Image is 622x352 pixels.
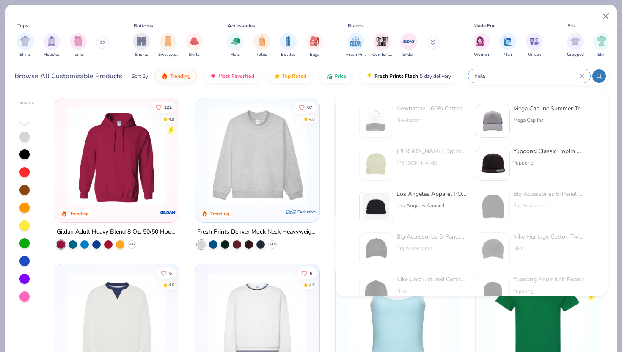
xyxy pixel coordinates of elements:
[334,73,347,80] span: Price
[160,204,177,221] img: Gildan logo
[348,22,364,30] div: Brands
[593,33,610,58] div: filter for Slim
[281,52,295,58] span: Bottles
[396,202,468,209] div: Los Angeles Apparel
[473,22,495,30] div: Made For
[374,73,418,80] span: Fresh Prints Flash
[396,159,468,167] div: [PERSON_NAME]
[480,193,506,220] img: 571354c7-8467-49dc-b410-bf13f3113a40
[134,22,153,30] div: Bottoms
[597,52,606,58] span: Slim
[189,52,200,58] span: Skirts
[129,242,135,247] span: + 37
[170,73,190,80] span: Trending
[567,22,576,30] div: Fits
[294,101,316,113] button: Like
[396,116,468,124] div: Newhattan
[567,33,584,58] div: filter for Cropped
[158,52,178,58] span: Sweatpants
[280,33,297,58] div: filter for Bottles
[396,275,468,284] div: Nike Unstructured Cotton/Poly Twill Cap
[133,33,150,58] div: filter for Shorts
[297,209,316,214] span: Exclusive
[43,33,60,58] div: filter for Hoodies
[137,36,146,46] img: Shorts Image
[73,52,84,58] span: Tanks
[186,33,203,58] button: filter button
[346,33,366,58] div: filter for Fresh Prints
[70,33,87,58] button: filter button
[280,33,297,58] button: filter button
[350,35,362,48] img: Fresh Prints Image
[363,151,389,177] img: 5bced5f3-53ea-498b-b5f0-228ec5730a9c
[310,52,319,58] span: Bags
[363,236,389,262] img: b55443c0-e279-45e2-9b2b-1670d31d65e7
[420,71,451,81] span: 5 day delivery
[168,116,174,122] div: 4.8
[308,116,314,122] div: 4.8
[513,104,584,113] div: Mega Cap Inc Summer Trucker Cap
[363,108,389,134] img: d77f1ec2-bb90-48d6-8f7f-dc067ae8652d
[346,52,366,58] span: Fresh Prints
[17,22,28,30] div: Tops
[372,33,392,58] button: filter button
[513,245,584,252] div: Nike
[476,36,486,46] img: Women Image
[529,36,539,46] img: Unisex Image
[308,282,314,289] div: 4.6
[513,287,584,295] div: Yupoong
[396,287,468,295] div: Nike
[319,69,353,83] button: Price
[396,190,468,198] div: Los Angeles Apparel POLY COTTON TWILL 5 PANEL HAT
[157,267,176,279] button: Like
[17,33,34,58] button: filter button
[402,52,415,58] span: Gildan
[310,36,319,46] img: Bags Image
[473,33,490,58] button: filter button
[135,52,148,58] span: Shorts
[57,227,177,237] div: Gildan Adult Heavy Blend 8 Oz. 50/50 Hooded Sweatshirt
[504,52,512,58] span: Men
[396,245,468,252] div: Big Accessories
[63,107,171,205] img: 01756b78-01f6-4cc6-8d8a-3c30c1a0c8ac
[526,33,543,58] div: filter for Unisex
[228,22,255,30] div: Accessories
[151,101,176,113] button: Like
[74,36,83,46] img: Tanks Image
[164,105,172,109] span: 222
[168,282,174,289] div: 4.6
[366,73,373,80] img: flash.gif
[306,33,323,58] button: filter button
[253,33,270,58] div: filter for Totes
[274,73,281,80] img: TopRated.gif
[133,33,150,58] button: filter button
[227,33,244,58] button: filter button
[282,73,306,80] span: Top Rated
[210,73,217,80] img: most_fav.gif
[158,33,178,58] button: filter button
[44,52,60,58] span: Hoodies
[363,279,389,305] img: ef5cf19e-54a9-4603-b3e0-40a200aa1ccc
[376,35,388,48] img: Comfort Colors Image
[309,271,312,275] span: 6
[253,33,270,58] button: filter button
[218,73,254,80] span: Most Favorited
[269,242,275,247] span: + 10
[14,71,122,81] div: Browse All Customizable Products
[528,52,541,58] span: Unisex
[19,52,31,58] span: Shirts
[17,100,34,107] div: Filter By
[480,279,506,305] img: 7955b6a8-1097-4869-b80b-dece91de7d70
[161,73,168,80] img: trending.gif
[204,107,311,205] img: f5d85501-0dbb-4ee4-b115-c08fa3845d83
[190,36,199,46] img: Skirts Image
[297,267,316,279] button: Like
[47,36,56,46] img: Hoodies Image
[231,52,240,58] span: Hats
[513,275,584,284] div: Yupoong Adult Knit Beanie
[197,227,318,237] div: Fresh Prints Denver Mock Neck Heavyweight Sweatshirt
[169,271,172,275] span: 6
[396,232,468,241] div: Big Accessories 6-Panel Structured Trucker Cap
[158,33,178,58] div: filter for Sweatpants
[513,116,584,124] div: Mega Cap Inc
